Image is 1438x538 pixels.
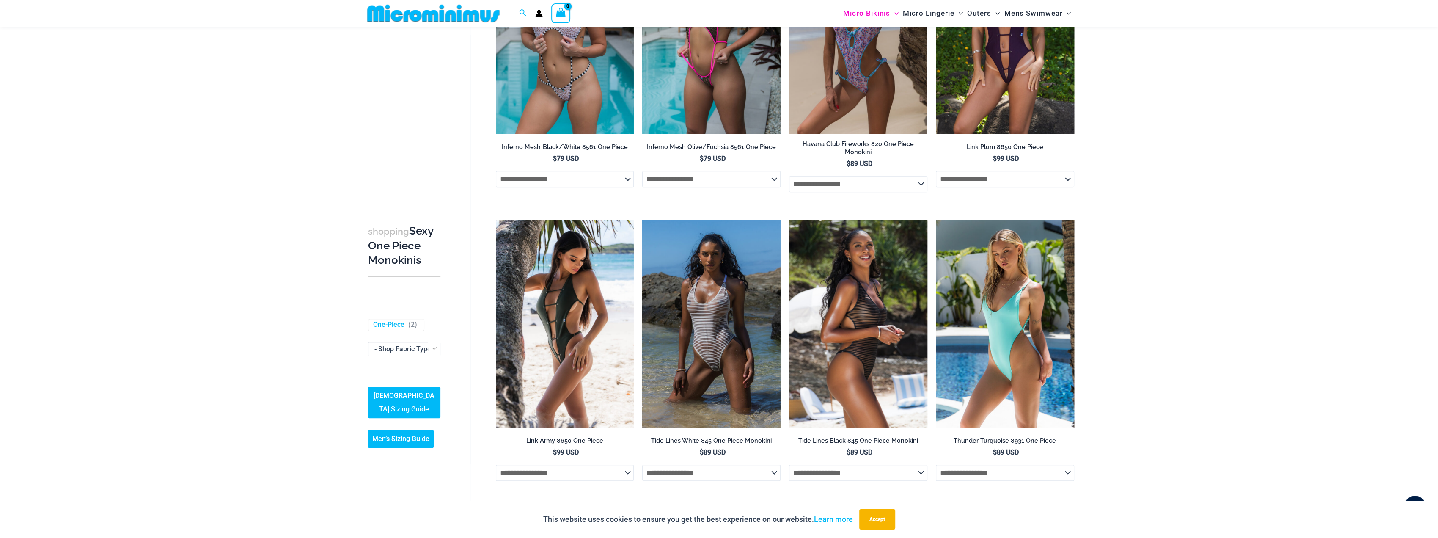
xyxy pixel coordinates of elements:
[789,140,927,156] h2: Havana Club Fireworks 820 One Piece Monokini
[700,155,726,163] bdi: 79 USD
[789,220,927,428] a: Tide Lines Black 845 One Piece Monokini 02Tide Lines Black 845 One Piece Monokini 05Tide Lines Bl...
[368,430,434,448] a: Men’s Sizing Guide
[789,140,927,159] a: Havana Club Fireworks 820 One Piece Monokini
[642,437,781,448] a: Tide Lines White 845 One Piece Monokini
[551,3,571,23] a: View Shopping Cart, empty
[936,143,1074,154] a: Link Plum 8650 One Piece
[368,226,409,237] span: shopping
[901,3,965,24] a: Micro LingerieMenu ToggleMenu Toggle
[846,160,872,168] bdi: 89 USD
[993,155,997,163] span: $
[843,3,890,24] span: Micro Bikinis
[954,3,963,24] span: Menu Toggle
[368,342,440,356] span: - Shop Fabric Type
[553,448,579,456] bdi: 99 USD
[496,220,634,428] img: Link Army 8650 One Piece 11
[496,437,634,445] h2: Link Army 8650 One Piece
[965,3,1002,24] a: OutersMenu ToggleMenu Toggle
[368,28,444,198] iframe: TrustedSite Certified
[814,515,853,524] a: Learn more
[840,1,1075,25] nav: Site Navigation
[903,3,954,24] span: Micro Lingerie
[700,448,704,456] span: $
[642,437,781,445] h2: Tide Lines White 845 One Piece Monokini
[411,320,415,328] span: 2
[368,342,440,356] span: - Shop Fabric Type
[543,513,853,526] p: This website uses cookies to ensure you get the best experience on our website.
[368,387,440,418] a: [DEMOGRAPHIC_DATA] Sizing Guide
[846,448,872,456] bdi: 89 USD
[846,448,850,456] span: $
[936,220,1074,428] img: Thunder Turquoise 8931 One Piece 03
[890,3,899,24] span: Menu Toggle
[642,143,781,151] h2: Inferno Mesh Olive/Fuchsia 8561 One Piece
[789,220,927,428] img: Tide Lines Black 845 One Piece Monokini 05
[841,3,901,24] a: Micro BikinisMenu ToggleMenu Toggle
[993,448,997,456] span: $
[789,437,927,448] a: Tide Lines Black 845 One Piece Monokini
[553,155,557,163] span: $
[496,143,634,154] a: Inferno Mesh Black/White 8561 One Piece
[936,220,1074,428] a: Thunder Turquoise 8931 One Piece 03Thunder Turquoise 8931 One Piece 05Thunder Turquoise 8931 One ...
[859,509,895,530] button: Accept
[967,3,991,24] span: Outers
[991,3,1000,24] span: Menu Toggle
[993,448,1019,456] bdi: 89 USD
[789,437,927,445] h2: Tide Lines Black 845 One Piece Monokini
[408,320,417,329] span: ( )
[936,437,1074,445] h2: Thunder Turquoise 8931 One Piece
[553,155,579,163] bdi: 79 USD
[642,143,781,154] a: Inferno Mesh Olive/Fuchsia 8561 One Piece
[535,10,543,17] a: Account icon link
[496,220,634,428] a: Link Army 8650 One Piece 11Link Army 8650 One Piece 04Link Army 8650 One Piece 04
[642,220,781,428] img: Tide Lines White 845 One Piece Monokini 11
[642,220,781,428] a: Tide Lines White 845 One Piece Monokini 11Tide Lines White 845 One Piece Monokini 13Tide Lines Wh...
[936,143,1074,151] h2: Link Plum 8650 One Piece
[700,155,704,163] span: $
[1002,3,1073,24] a: Mens SwimwearMenu ToggleMenu Toggle
[553,448,557,456] span: $
[496,143,634,151] h2: Inferno Mesh Black/White 8561 One Piece
[700,448,726,456] bdi: 89 USD
[496,437,634,448] a: Link Army 8650 One Piece
[1004,3,1062,24] span: Mens Swimwear
[936,437,1074,448] a: Thunder Turquoise 8931 One Piece
[368,224,440,267] h3: Sexy One Piece Monokinis
[1062,3,1071,24] span: Menu Toggle
[519,8,527,19] a: Search icon link
[373,320,404,329] a: One-Piece
[993,155,1019,163] bdi: 99 USD
[364,4,503,23] img: MM SHOP LOGO FLAT
[374,345,431,353] span: - Shop Fabric Type
[846,160,850,168] span: $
